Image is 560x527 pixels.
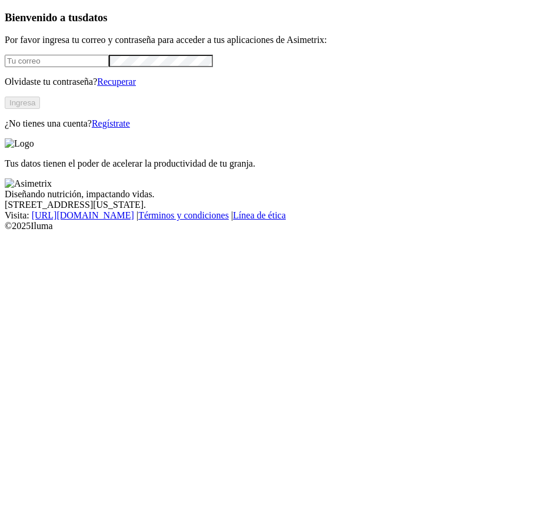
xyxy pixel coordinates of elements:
[5,35,555,45] p: Por favor ingresa tu correo y contraseña para acceder a tus aplicaciones de Asimetrix:
[5,158,555,169] p: Tus datos tienen el poder de acelerar la productividad de tu granja.
[5,200,555,210] div: [STREET_ADDRESS][US_STATE].
[97,77,136,87] a: Recuperar
[32,210,134,220] a: [URL][DOMAIN_NAME]
[5,221,555,231] div: © 2025 Iluma
[233,210,286,220] a: Línea de ética
[5,97,40,109] button: Ingresa
[5,55,109,67] input: Tu correo
[5,11,555,24] h3: Bienvenido a tus
[5,118,555,129] p: ¿No tienes una cuenta?
[5,77,555,87] p: Olvidaste tu contraseña?
[5,138,34,149] img: Logo
[92,118,130,128] a: Regístrate
[82,11,108,24] span: datos
[5,178,52,189] img: Asimetrix
[138,210,229,220] a: Términos y condiciones
[5,210,555,221] div: Visita : | |
[5,189,555,200] div: Diseñando nutrición, impactando vidas.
